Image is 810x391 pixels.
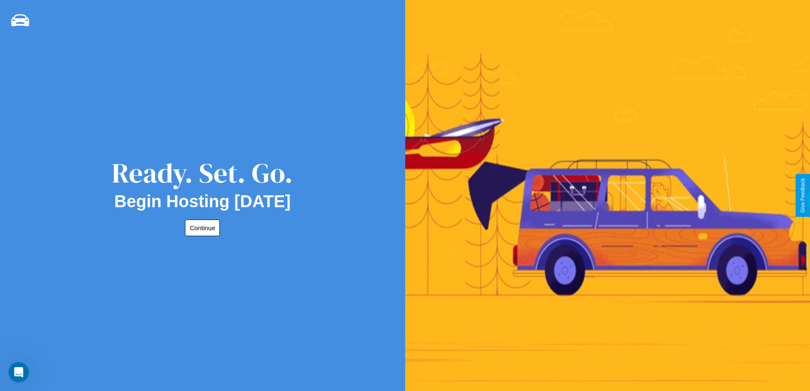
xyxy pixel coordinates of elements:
[800,178,806,213] div: Give Feedback
[114,192,291,211] h2: Begin Hosting [DATE]
[185,220,220,236] button: Continue
[9,362,29,382] iframe: Intercom live chat
[112,154,293,192] div: Ready. Set. Go.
